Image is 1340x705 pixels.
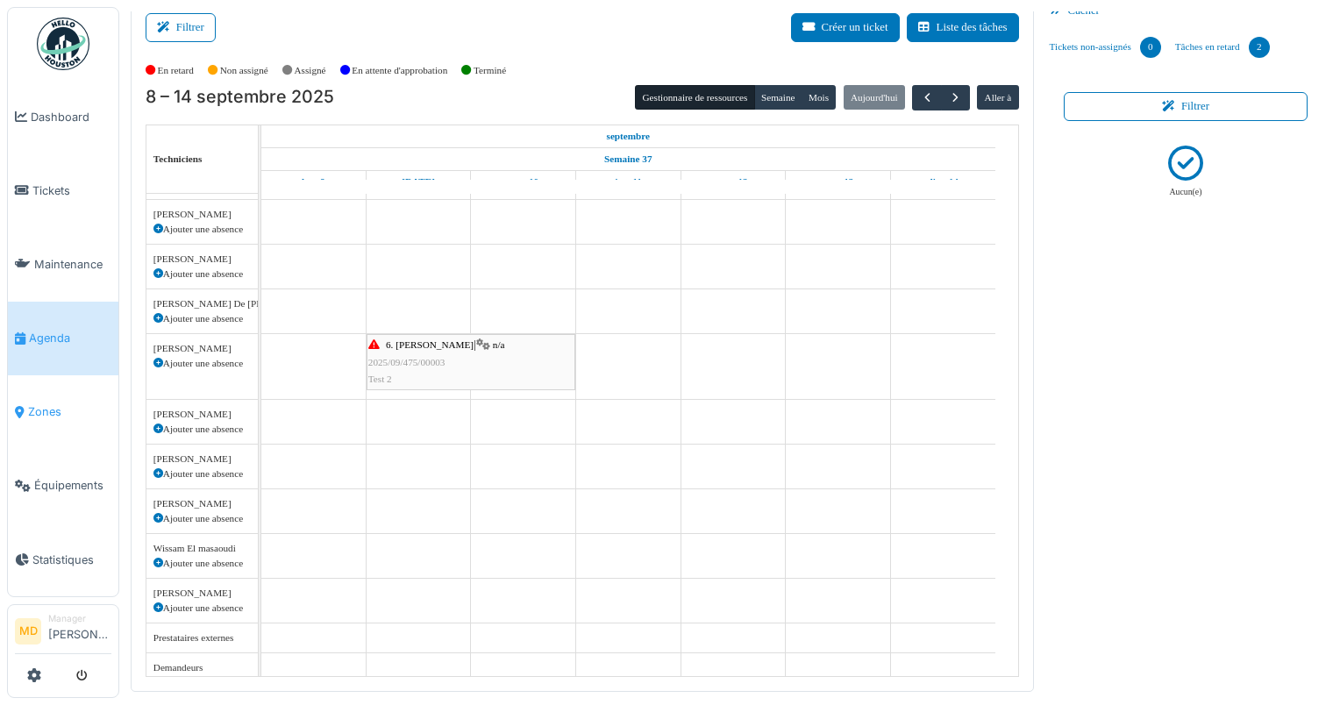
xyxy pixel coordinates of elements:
[1064,92,1308,121] button: Filtrer
[153,422,251,437] div: Ajouter une absence
[791,13,900,42] button: Créer un ticket
[1140,37,1161,58] div: 0
[32,552,111,568] span: Statistiques
[8,227,118,301] a: Maintenance
[48,612,111,650] li: [PERSON_NAME]
[153,267,251,281] div: Ajouter une absence
[912,85,941,110] button: Précédent
[397,171,439,193] a: 9 septembre 2025
[153,356,251,371] div: Ajouter une absence
[153,630,251,645] div: Prestataires externes
[474,63,506,78] label: Terminé
[802,85,837,110] button: Mois
[153,341,251,356] div: [PERSON_NAME]
[368,357,445,367] span: 2025/09/475/00003
[297,171,330,193] a: 8 septembre 2025
[153,466,251,481] div: Ajouter une absence
[29,330,111,346] span: Agenda
[844,85,905,110] button: Aujourd'hui
[48,612,111,625] div: Manager
[153,496,251,511] div: [PERSON_NAME]
[1169,186,1201,199] p: Aucun(e)
[153,586,251,601] div: [PERSON_NAME]
[8,523,118,596] a: Statistiques
[295,63,326,78] label: Assigné
[8,449,118,523] a: Équipements
[34,477,111,494] span: Équipements
[714,171,752,193] a: 12 septembre 2025
[15,618,41,644] li: MD
[28,403,111,420] span: Zones
[153,541,251,556] div: Wissam El masaoudi
[158,63,194,78] label: En retard
[153,601,251,616] div: Ajouter une absence
[153,511,251,526] div: Ajouter une absence
[8,302,118,375] a: Agenda
[34,256,111,273] span: Maintenance
[153,452,251,466] div: [PERSON_NAME]
[153,153,203,164] span: Techniciens
[493,339,505,350] span: n/a
[153,252,251,267] div: [PERSON_NAME]
[32,182,111,199] span: Tickets
[386,339,474,350] span: 6. [PERSON_NAME]
[602,125,655,147] a: 8 septembre 2025
[146,87,334,108] h2: 8 – 14 septembre 2025
[220,63,268,78] label: Non assigné
[37,18,89,70] img: Badge_color-CXgf-gQk.svg
[600,148,656,170] a: Semaine 37
[8,153,118,227] a: Tickets
[31,109,111,125] span: Dashboard
[153,296,251,311] div: [PERSON_NAME] De [PERSON_NAME]
[610,171,646,193] a: 11 septembre 2025
[1043,24,1168,71] a: Tickets non-assignés
[907,13,1019,42] button: Liste des tâches
[635,85,754,110] button: Gestionnaire de ressources
[503,171,543,193] a: 10 septembre 2025
[817,171,858,193] a: 13 septembre 2025
[368,337,574,388] div: |
[977,85,1018,110] button: Aller à
[923,171,963,193] a: 14 septembre 2025
[8,80,118,153] a: Dashboard
[754,85,802,110] button: Semaine
[368,374,392,384] span: Test 2
[153,660,251,675] div: Demandeurs
[941,85,970,110] button: Suivant
[153,222,251,237] div: Ajouter une absence
[153,311,251,326] div: Ajouter une absence
[153,556,251,571] div: Ajouter une absence
[1249,37,1270,58] div: 2
[8,375,118,449] a: Zones
[146,13,216,42] button: Filtrer
[352,63,447,78] label: En attente d'approbation
[153,407,251,422] div: [PERSON_NAME]
[1168,24,1277,71] a: Tâches en retard
[15,612,111,654] a: MD Manager[PERSON_NAME]
[153,207,251,222] div: [PERSON_NAME]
